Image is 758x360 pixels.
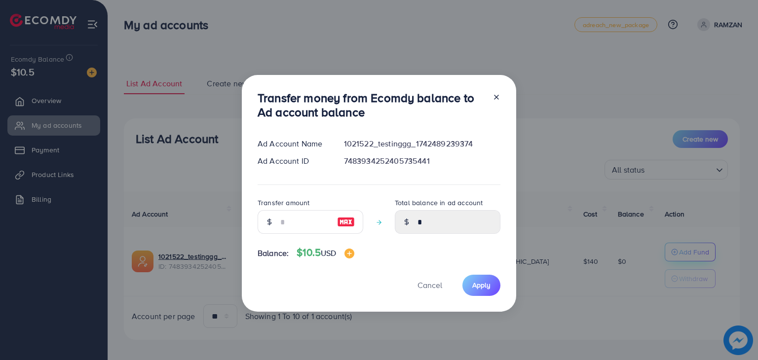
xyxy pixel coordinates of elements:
span: Apply [472,280,491,290]
button: Apply [462,275,500,296]
label: Total balance in ad account [395,198,483,208]
div: Ad Account Name [250,138,336,149]
span: Balance: [258,248,289,259]
div: Ad Account ID [250,155,336,167]
span: Cancel [417,280,442,290]
img: image [337,216,355,228]
span: USD [321,248,336,258]
button: Cancel [405,275,455,296]
h3: Transfer money from Ecomdy balance to Ad account balance [258,91,485,119]
h4: $10.5 [297,247,354,259]
div: 1021522_testinggg_1742489239374 [336,138,508,149]
img: image [344,249,354,258]
div: 7483934252405735441 [336,155,508,167]
label: Transfer amount [258,198,309,208]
